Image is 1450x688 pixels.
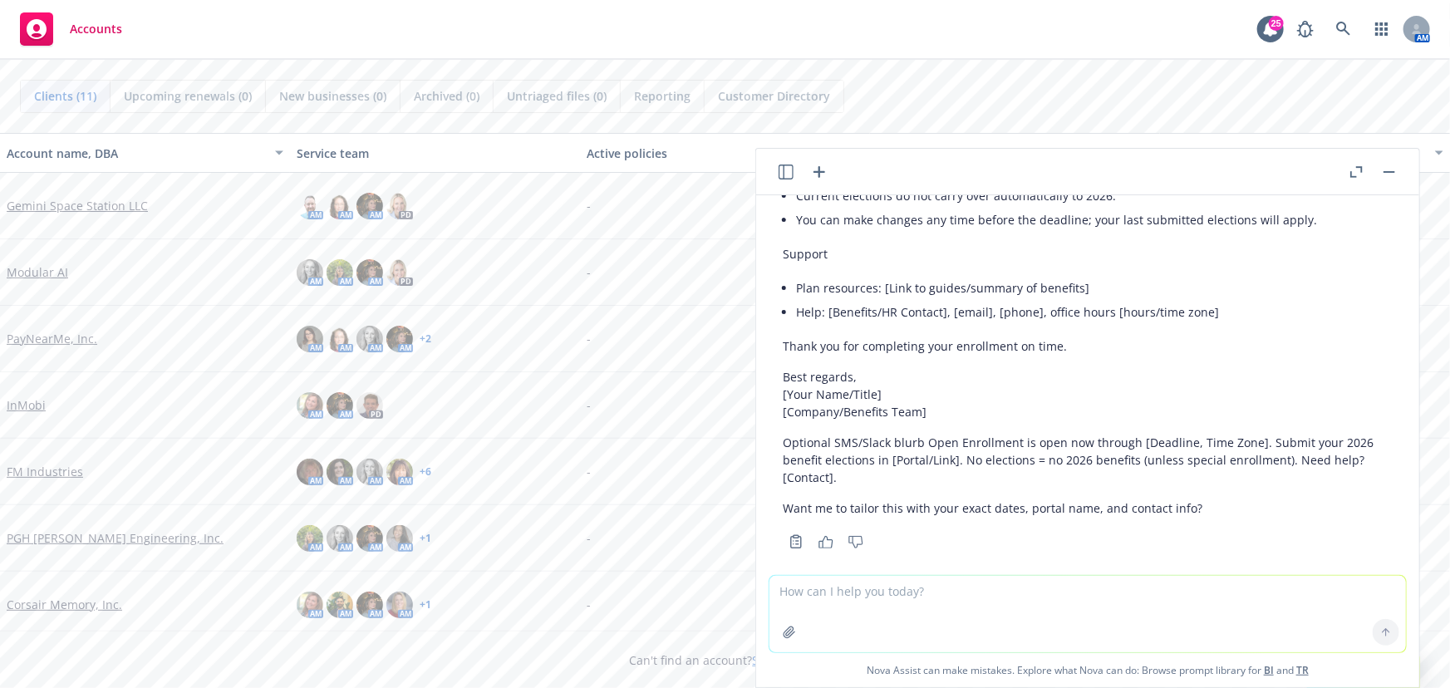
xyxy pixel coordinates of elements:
[587,596,591,613] span: -
[7,263,68,281] a: Modular AI
[789,534,804,549] svg: Copy to clipboard
[1296,663,1309,677] a: TR
[587,330,591,347] span: -
[327,259,353,286] img: photo
[414,87,479,105] span: Archived (0)
[34,87,96,105] span: Clients (11)
[327,326,353,352] img: photo
[13,6,129,52] a: Accounts
[753,652,821,668] a: Search for it
[580,133,870,173] button: Active policies
[1269,16,1284,31] div: 25
[783,434,1393,486] p: Optional SMS/Slack blurb Open Enrollment is open now through [Deadline, Time Zone]. Submit your 2...
[327,525,353,552] img: photo
[297,145,573,162] div: Service team
[386,525,413,552] img: photo
[356,326,383,352] img: photo
[587,197,591,214] span: -
[7,463,83,480] a: FM Industries
[7,596,122,613] a: Corsair Memory, Inc.
[356,592,383,618] img: photo
[718,87,830,105] span: Customer Directory
[420,533,431,543] a: + 1
[386,592,413,618] img: photo
[877,145,1135,162] div: Total premiums
[386,259,413,286] img: photo
[7,330,97,347] a: PayNearMe, Inc.
[356,525,383,552] img: photo
[587,145,863,162] div: Active policies
[796,184,1393,208] li: Current elections do not carry over automatically to 2026.
[587,529,591,547] span: -
[386,459,413,485] img: photo
[386,326,413,352] img: photo
[1167,145,1425,162] div: Closest renewal date
[507,87,607,105] span: Untriaged files (0)
[420,467,431,477] a: + 6
[420,600,431,610] a: + 1
[1160,133,1450,173] button: Closest renewal date
[1327,12,1360,46] a: Search
[386,193,413,219] img: photo
[7,529,224,547] a: PGH [PERSON_NAME] Engineering, Inc.
[70,22,122,36] span: Accounts
[634,87,691,105] span: Reporting
[7,197,148,214] a: Gemini Space Station LLC
[796,208,1393,232] li: You can make changes any time before the deadline; your last submitted elections will apply.
[356,259,383,286] img: photo
[356,392,383,419] img: photo
[870,133,1160,173] button: Total premiums
[297,326,323,352] img: photo
[843,530,869,553] button: Thumbs down
[327,459,353,485] img: photo
[327,193,353,219] img: photo
[297,459,323,485] img: photo
[297,193,323,219] img: photo
[630,651,821,669] span: Can't find an account?
[1289,12,1322,46] a: Report a Bug
[420,334,431,344] a: + 2
[7,396,46,414] a: InMobi
[356,193,383,219] img: photo
[1264,663,1274,677] a: BI
[763,653,1413,687] span: Nova Assist can make mistakes. Explore what Nova can do: Browse prompt library for and
[297,525,323,552] img: photo
[297,592,323,618] img: photo
[796,276,1393,300] li: Plan resources: [Link to guides/summary of benefits]
[124,87,252,105] span: Upcoming renewals (0)
[783,245,1393,263] p: Support
[327,392,353,419] img: photo
[327,592,353,618] img: photo
[587,263,591,281] span: -
[587,463,591,480] span: -
[783,499,1393,517] p: Want me to tailor this with your exact dates, portal name, and contact info?
[783,368,1393,420] p: Best regards, [Your Name/Title] [Company/Benefits Team]
[297,392,323,419] img: photo
[356,459,383,485] img: photo
[796,300,1393,324] li: Help: [Benefits/HR Contact], [email], [phone], office hours [hours/time zone]
[297,259,323,286] img: photo
[279,87,386,105] span: New businesses (0)
[7,145,265,162] div: Account name, DBA
[783,337,1393,355] p: Thank you for completing your enrollment on time.
[587,396,591,414] span: -
[1365,12,1398,46] a: Switch app
[290,133,580,173] button: Service team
